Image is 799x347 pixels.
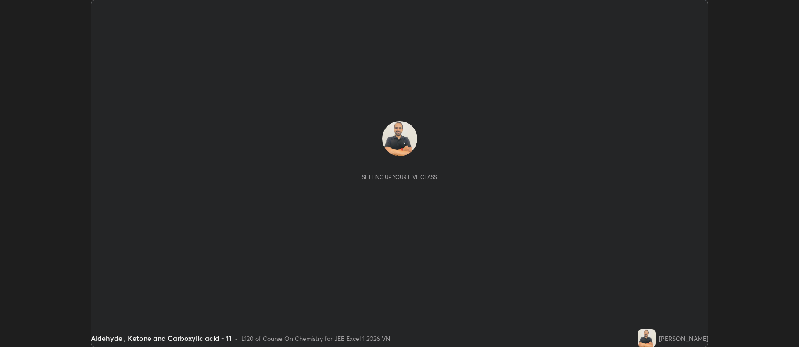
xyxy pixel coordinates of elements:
[235,334,238,343] div: •
[382,121,417,156] img: 9736e7a92cd840a59b1b4dd6496f0469.jpg
[241,334,391,343] div: L120 of Course On Chemistry for JEE Excel 1 2026 VN
[659,334,708,343] div: [PERSON_NAME]
[638,329,656,347] img: 9736e7a92cd840a59b1b4dd6496f0469.jpg
[91,333,231,343] div: Aldehyde , Ketone and Carboxylic acid - 11
[362,174,437,180] div: Setting up your live class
